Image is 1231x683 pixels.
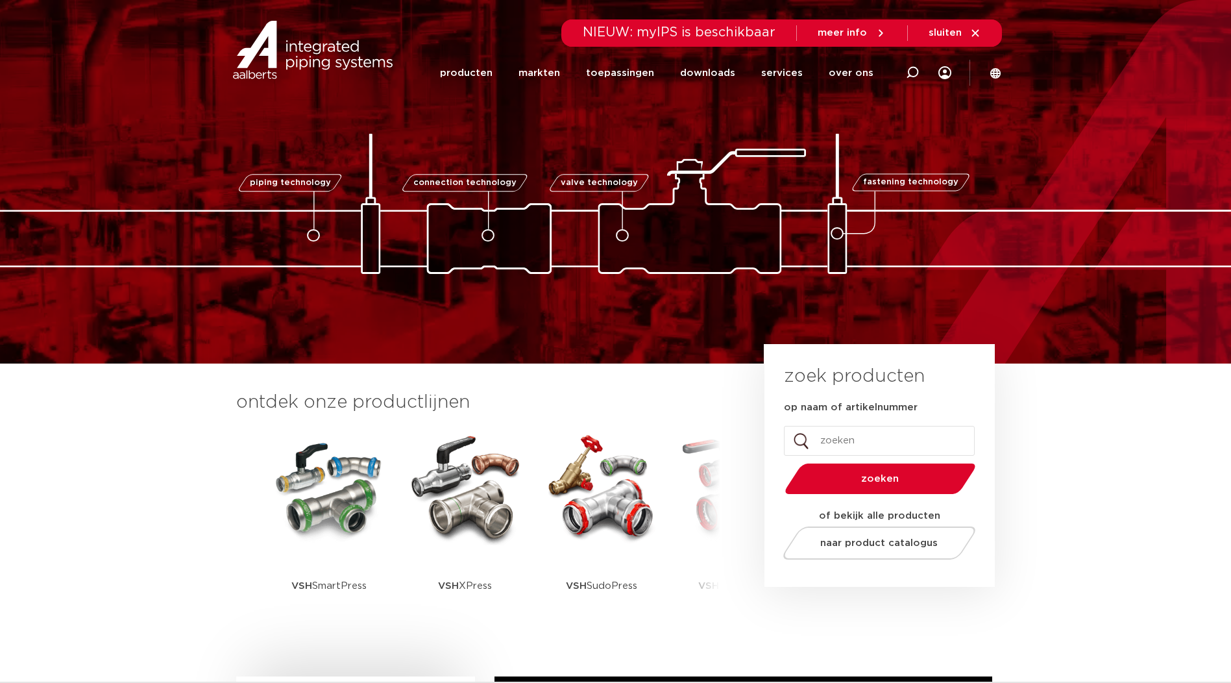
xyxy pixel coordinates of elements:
p: SudoPress [566,545,637,627]
a: over ons [829,48,873,98]
span: NIEUW: myIPS is beschikbaar [583,26,775,39]
span: connection technology [413,179,516,187]
a: producten [440,48,493,98]
a: VSHPowerPress [679,428,796,627]
span: sluiten [929,28,962,38]
span: zoeken [818,474,942,484]
p: XPress [438,545,492,627]
a: markten [518,48,560,98]
strong: VSH [566,581,587,591]
a: VSHXPress [407,428,524,627]
a: downloads [680,48,735,98]
a: sluiten [929,27,981,39]
strong: of bekijk alle producten [819,511,940,521]
span: valve technology [561,179,638,187]
nav: Menu [440,48,873,98]
a: VSHSmartPress [271,428,387,627]
button: zoeken [779,462,981,495]
h3: ontdek onze productlijnen [236,390,720,416]
a: toepassingen [586,48,654,98]
a: VSHSudoPress [543,428,660,627]
span: naar product catalogus [820,538,938,548]
span: fastening technology [863,179,958,187]
p: PowerPress [698,545,777,627]
h3: zoek producten [784,364,925,390]
input: zoeken [784,426,975,456]
a: meer info [818,27,886,39]
strong: VSH [438,581,459,591]
span: piping technology [250,179,331,187]
p: SmartPress [291,545,367,627]
a: naar product catalogus [779,527,979,560]
span: meer info [818,28,867,38]
strong: VSH [291,581,312,591]
a: services [761,48,803,98]
strong: VSH [698,581,719,591]
label: op naam of artikelnummer [784,401,918,414]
